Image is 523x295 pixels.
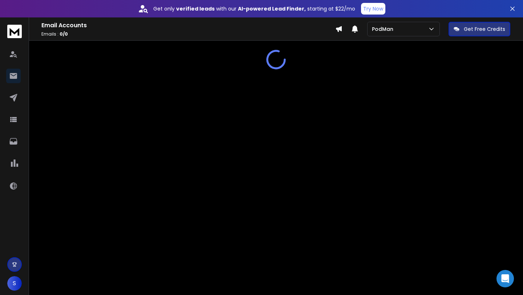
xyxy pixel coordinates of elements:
[464,25,505,33] p: Get Free Credits
[496,270,514,287] div: Open Intercom Messenger
[41,21,335,30] h1: Email Accounts
[361,3,385,15] button: Try Now
[7,276,22,291] button: S
[7,25,22,38] img: logo
[238,5,306,12] strong: AI-powered Lead Finder,
[372,25,396,33] p: PodMan
[153,5,355,12] p: Get only with our starting at $22/mo
[41,31,335,37] p: Emails :
[449,22,510,36] button: Get Free Credits
[60,31,68,37] span: 0 / 0
[176,5,215,12] strong: verified leads
[363,5,383,12] p: Try Now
